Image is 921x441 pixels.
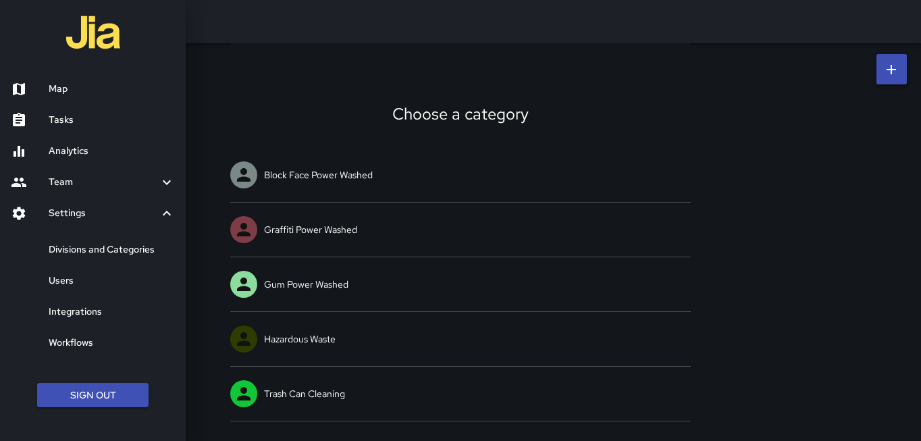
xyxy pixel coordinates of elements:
h6: Map [49,82,175,97]
h6: Tasks [49,113,175,128]
h6: Users [49,274,175,288]
img: jia-logo [66,5,120,59]
h6: Divisions and Categories [49,242,175,257]
h6: Workflows [49,336,175,351]
button: Sign Out [37,383,149,408]
h6: Integrations [49,305,175,319]
h6: Analytics [49,144,175,159]
h6: Team [49,175,159,190]
h6: Settings [49,206,159,221]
